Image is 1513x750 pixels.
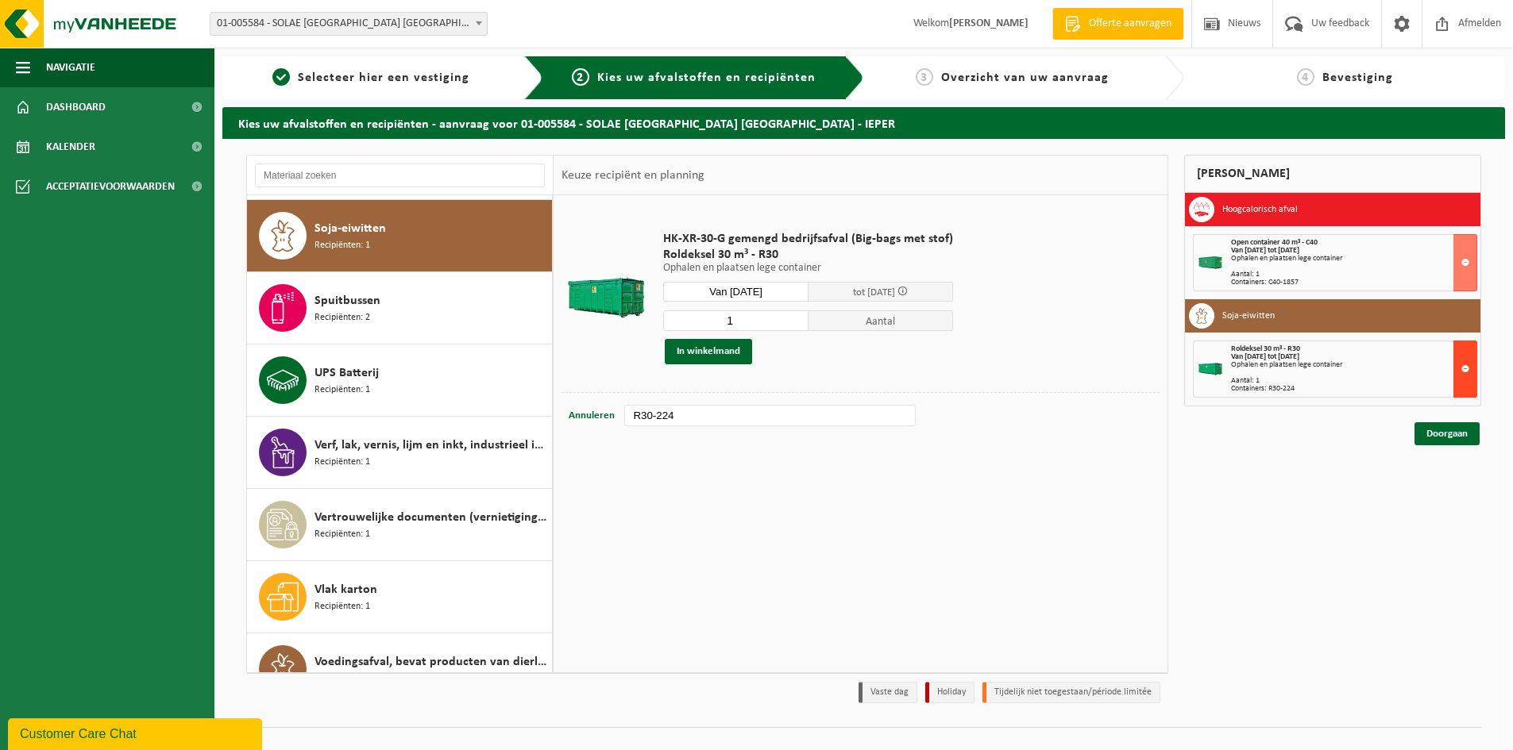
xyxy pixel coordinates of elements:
[298,71,469,84] span: Selecteer hier een vestiging
[853,287,895,298] span: tot [DATE]
[624,405,915,426] input: bv. C10-005
[315,671,370,687] span: Recipiënten: 1
[949,17,1029,29] strong: [PERSON_NAME]
[1222,303,1275,329] h3: Soja-eiwitten
[1231,271,1476,279] div: Aantal: 1
[1231,246,1299,255] strong: Van [DATE] tot [DATE]
[315,652,548,671] span: Voedingsafval, bevat producten van dierlijke oorsprong, onverpakt, categorie 3
[567,405,616,427] button: Annuleren
[210,13,487,35] span: 01-005584 - SOLAE BELGIUM NV - IEPER
[941,71,1109,84] span: Overzicht van uw aanvraag
[663,282,809,302] input: Selecteer datum
[8,715,265,750] iframe: chat widget
[272,68,290,86] span: 1
[809,310,954,331] span: Aantal
[46,167,175,206] span: Acceptatievoorwaarden
[247,200,553,272] button: Soja-eiwitten Recipiënten: 1
[247,272,553,344] button: Spuitbussen Recipiënten: 2
[1415,422,1480,445] a: Doorgaan
[46,87,106,127] span: Dashboard
[1231,238,1318,247] span: Open container 40 m³ - C40
[315,599,370,614] span: Recipiënten: 1
[315,527,370,542] span: Recipiënten: 1
[315,219,386,238] span: Soja-eiwitten
[315,310,370,325] span: Recipiënten: 2
[1231,344,1300,353] span: Roldeksel 30 m³ - R30
[1231,361,1476,369] div: Ophalen en plaatsen lege container
[1231,279,1476,287] div: Containers: C40-1857
[859,682,917,703] li: Vaste dag
[554,156,712,195] div: Keuze recipiënt en planning
[315,580,377,599] span: Vlak karton
[315,455,370,470] span: Recipiënten: 1
[247,489,553,561] button: Vertrouwelijke documenten (vernietiging - recyclage) Recipiënten: 1
[1231,255,1476,263] div: Ophalen en plaatsen lege container
[663,231,953,247] span: HK-XR-30-G gemengd bedrijfsafval (Big-bags met stof)
[569,410,615,421] span: Annuleren
[247,633,553,706] button: Voedingsafval, bevat producten van dierlijke oorsprong, onverpakt, categorie 3 Recipiënten: 1
[663,263,953,274] p: Ophalen en plaatsen lege container
[1231,377,1476,385] div: Aantal: 1
[46,48,95,87] span: Navigatie
[46,127,95,167] span: Kalender
[315,383,370,398] span: Recipiënten: 1
[1052,8,1183,40] a: Offerte aanvragen
[315,508,548,527] span: Vertrouwelijke documenten (vernietiging - recyclage)
[1297,68,1314,86] span: 4
[1184,155,1481,193] div: [PERSON_NAME]
[315,238,370,253] span: Recipiënten: 1
[247,561,553,633] button: Vlak karton Recipiënten: 1
[663,247,953,263] span: Roldeksel 30 m³ - R30
[247,417,553,489] button: Verf, lak, vernis, lijm en inkt, industrieel in kleinverpakking Recipiënten: 1
[916,68,933,86] span: 3
[925,682,975,703] li: Holiday
[315,363,379,383] span: UPS Batterij
[1222,197,1298,222] h3: Hoogcalorisch afval
[247,344,553,417] button: UPS Batterij Recipiënten: 1
[1085,16,1175,32] span: Offerte aanvragen
[982,682,1160,703] li: Tijdelijk niet toegestaan/période limitée
[665,339,752,364] button: In winkelmand
[255,163,545,187] input: Materiaal zoeken
[315,436,548,455] span: Verf, lak, vernis, lijm en inkt, industrieel in kleinverpakking
[222,107,1505,138] h2: Kies uw afvalstoffen en recipiënten - aanvraag voor 01-005584 - SOLAE [GEOGRAPHIC_DATA] [GEOGRAPH...
[1231,352,1299,361] strong: Van [DATE] tot [DATE]
[597,71,816,84] span: Kies uw afvalstoffen en recipiënten
[572,68,589,86] span: 2
[1322,71,1393,84] span: Bevestiging
[315,291,380,310] span: Spuitbussen
[210,12,488,36] span: 01-005584 - SOLAE BELGIUM NV - IEPER
[1231,385,1476,393] div: Containers: R30-224
[230,68,511,87] a: 1Selecteer hier een vestiging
